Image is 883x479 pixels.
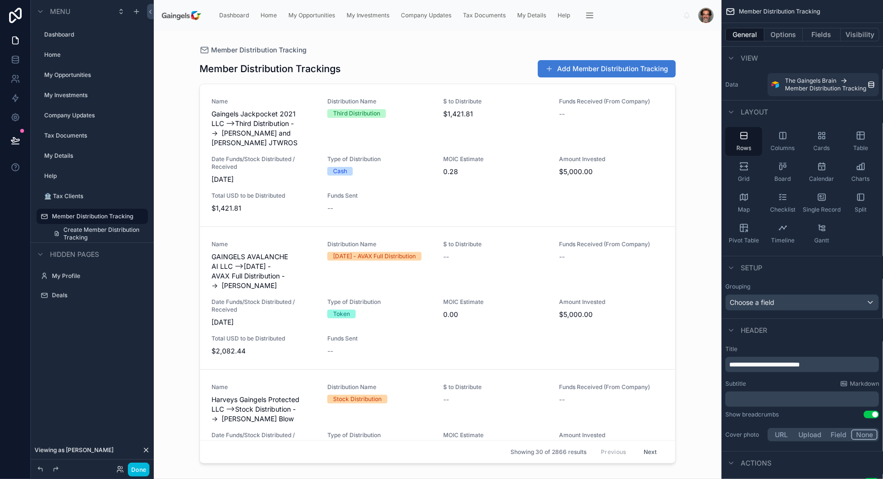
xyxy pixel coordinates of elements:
span: Header [741,326,767,335]
button: Field [826,429,852,440]
label: Grouping [725,283,750,290]
span: Gantt [814,237,829,244]
span: Pivot Table [729,237,759,244]
button: Gantt [803,219,840,248]
span: Grid [738,175,750,183]
button: Checklist [764,189,801,217]
button: Done [128,463,149,477]
label: Help [44,172,142,180]
label: Home [44,51,142,59]
label: Tax Documents [44,132,142,139]
a: My Opportunities [284,7,342,24]
a: Help [553,7,577,24]
label: My Opportunities [44,71,142,79]
span: Cards [814,144,830,152]
span: Menu [50,7,70,16]
button: Table [842,127,879,156]
label: My Profile [52,272,142,280]
span: The Gaingels Brain [785,77,836,85]
span: Member Distribution Tracking [739,8,820,15]
span: Markdown [850,380,879,388]
span: My Investments [347,12,390,19]
label: Subtitle [725,380,746,388]
span: Actions [741,458,771,468]
span: Help [558,12,571,19]
a: My Investments [342,7,397,24]
label: Cover photo [725,431,764,439]
button: Fields [803,28,841,41]
span: Columns [771,144,795,152]
div: scrollable content [725,391,879,407]
button: Visibility [841,28,879,41]
span: Tax Documents [463,12,506,19]
button: General [725,28,764,41]
span: Rows [736,144,751,152]
button: Choose a field [725,294,879,311]
label: Company Updates [44,112,142,119]
label: My Details [44,152,142,160]
button: URL [769,429,795,440]
span: Dashboard [219,12,249,19]
a: Create Member Distribution Tracking [48,226,148,241]
label: Deals [52,291,142,299]
span: Board [775,175,791,183]
span: Table [853,144,868,152]
label: Title [725,345,879,353]
a: Home [256,7,284,24]
a: Dashboard [214,7,256,24]
button: Map [725,189,762,217]
button: Pivot Table [725,219,762,248]
a: The Gaingels BrainMember Distribution Tracking [768,73,879,96]
span: Showing 30 of 2866 results [510,448,586,456]
span: Member Distribution Tracking [785,85,866,92]
a: My Details [513,7,553,24]
button: Split [842,189,879,217]
label: Member Distribution Tracking [52,213,142,220]
span: Create Member Distribution Tracking [63,226,142,241]
button: Next [637,444,664,459]
button: Rows [725,127,762,156]
label: My Investments [44,91,142,99]
button: Board [764,158,801,187]
span: My Details [518,12,547,19]
span: Map [738,206,750,214]
span: Setup [741,263,762,273]
button: Columns [764,127,801,156]
a: Tax Documents [459,7,513,24]
label: Dashboard [44,31,142,38]
img: App logo [162,8,203,23]
span: View [741,53,758,63]
button: Timeline [764,219,801,248]
a: Company Updates [397,7,459,24]
span: Timeline [771,237,795,244]
button: None [851,429,878,440]
span: Choose a field [730,298,774,306]
span: Home [261,12,277,19]
span: Checklist [770,206,796,214]
label: 🏦 Tax Clients [44,192,142,200]
a: Markdown [840,380,879,388]
span: Split [855,206,867,214]
button: Grid [725,158,762,187]
label: Data [725,81,764,88]
button: Charts [842,158,879,187]
span: Viewing as [PERSON_NAME] [35,446,113,454]
span: Hidden pages [50,250,99,259]
span: Calendar [809,175,834,183]
div: scrollable content [725,357,879,372]
img: Airtable Logo [771,81,779,88]
button: Single Record [803,189,840,217]
button: Upload [795,429,826,440]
